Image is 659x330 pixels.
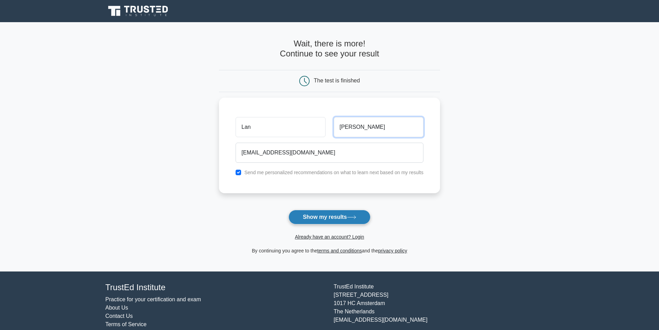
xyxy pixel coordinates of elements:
a: About Us [106,305,128,311]
h4: TrustEd Institute [106,283,326,293]
button: Show my results [289,210,370,224]
div: By continuing you agree to the and the [215,247,444,255]
a: Contact Us [106,313,133,319]
input: Email [236,143,423,163]
input: First name [236,117,325,137]
input: Last name [334,117,423,137]
a: terms and conditions [317,248,362,253]
div: The test is finished [314,78,360,83]
a: privacy policy [378,248,407,253]
a: Practice for your certification and exam [106,296,201,302]
a: Terms of Service [106,321,147,327]
a: Already have an account? Login [295,234,364,240]
label: Send me personalized recommendations on what to learn next based on my results [244,170,423,175]
h4: Wait, there is more! Continue to see your result [219,39,440,59]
